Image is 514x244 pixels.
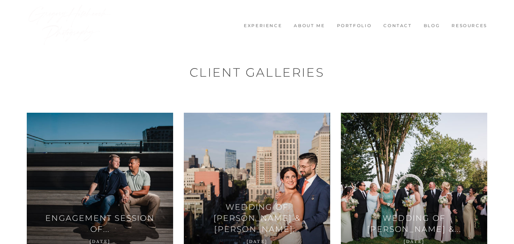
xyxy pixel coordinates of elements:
[27,4,112,46] img: Wedding Photographer Boston - Gregory Hitchcock Photography
[379,23,416,29] a: Contact
[419,23,444,29] a: Blog
[240,23,286,29] a: Experience
[448,23,492,29] a: Resources
[120,64,394,81] h1: Client Galleries
[198,202,316,235] h3: Wedding of [PERSON_NAME] & [PERSON_NAME]...
[41,213,159,235] h3: Engagement Session of...
[355,213,473,235] h3: Wedding of [PERSON_NAME] &...
[290,23,329,29] a: About me
[333,23,376,29] a: Portfolio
